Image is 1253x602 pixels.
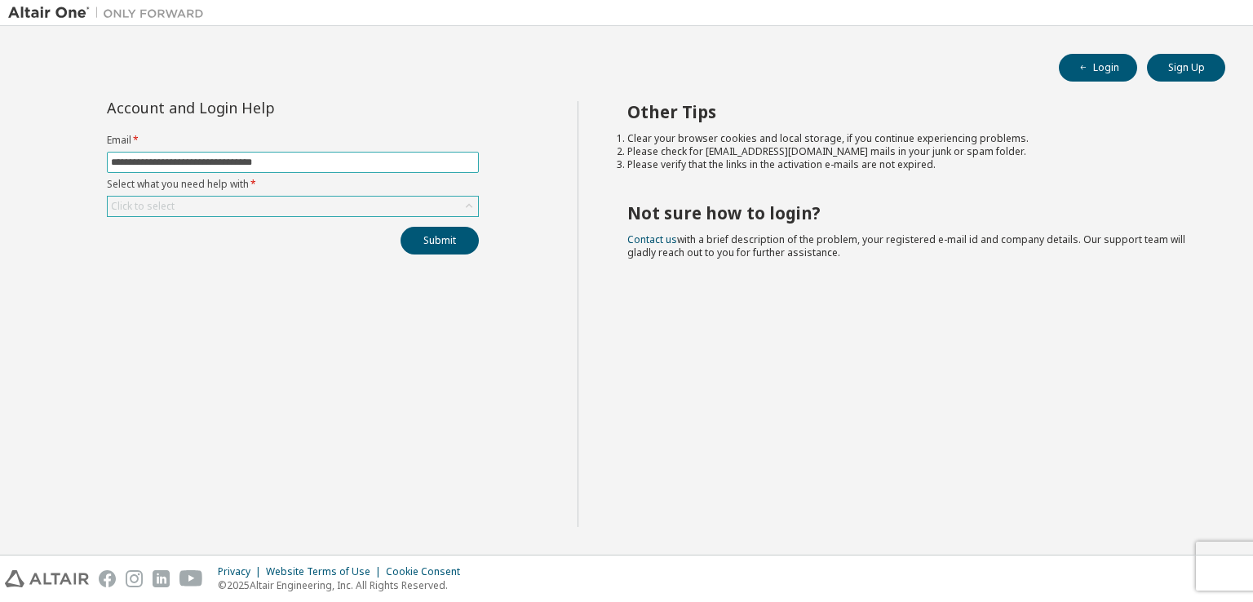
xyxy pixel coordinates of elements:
[1147,54,1225,82] button: Sign Up
[107,101,405,114] div: Account and Login Help
[111,200,175,213] div: Click to select
[179,570,203,587] img: youtube.svg
[627,202,1197,224] h2: Not sure how to login?
[627,158,1197,171] li: Please verify that the links in the activation e-mails are not expired.
[5,570,89,587] img: altair_logo.svg
[153,570,170,587] img: linkedin.svg
[1059,54,1137,82] button: Login
[627,145,1197,158] li: Please check for [EMAIL_ADDRESS][DOMAIN_NAME] mails in your junk or spam folder.
[99,570,116,587] img: facebook.svg
[627,232,677,246] a: Contact us
[627,232,1185,259] span: with a brief description of the problem, your registered e-mail id and company details. Our suppo...
[108,197,478,216] div: Click to select
[266,565,386,578] div: Website Terms of Use
[218,578,470,592] p: © 2025 Altair Engineering, Inc. All Rights Reserved.
[107,134,479,147] label: Email
[401,227,479,255] button: Submit
[627,132,1197,145] li: Clear your browser cookies and local storage, if you continue experiencing problems.
[218,565,266,578] div: Privacy
[107,178,479,191] label: Select what you need help with
[8,5,212,21] img: Altair One
[627,101,1197,122] h2: Other Tips
[126,570,143,587] img: instagram.svg
[386,565,470,578] div: Cookie Consent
